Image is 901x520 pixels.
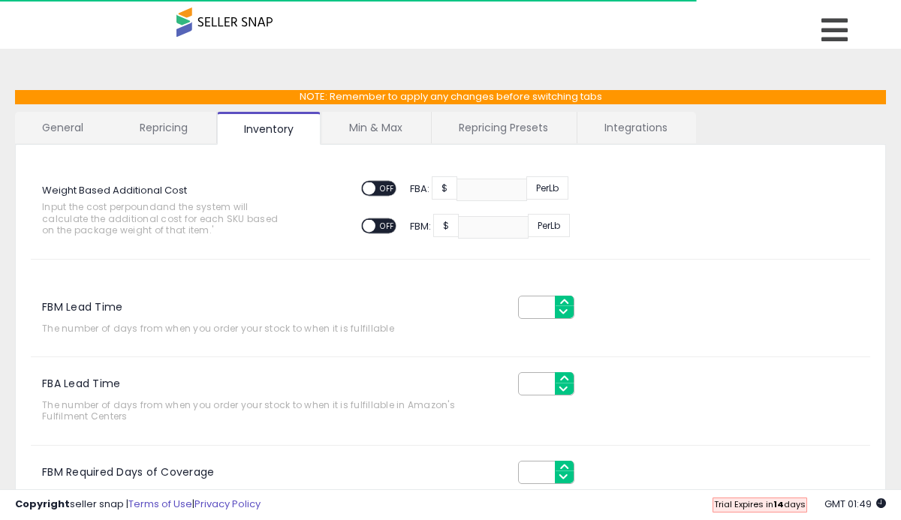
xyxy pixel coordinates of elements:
div: seller snap | | [15,497,261,512]
span: $ [433,214,459,237]
label: FBM Required Days of Coverage [31,461,214,476]
span: Input the cost per pound and the system will calculate the additional cost for each SKU based on ... [42,201,293,236]
strong: Copyright [15,497,70,511]
a: Repricing Presets [432,112,575,143]
span: Number of days you want your inventory to last before Out Of Stock. Based on your sales velocity ... [42,488,496,511]
b: 14 [773,498,784,510]
a: Min & Max [322,112,429,143]
a: Repricing [113,112,215,143]
label: Weight Based Additional Cost [42,179,187,198]
label: FBA Lead Time [31,372,120,388]
span: FBM: [410,218,431,233]
a: Privacy Policy [194,497,261,511]
span: Per Lb [528,214,570,237]
a: Inventory [217,112,321,145]
label: FBM Lead Time [31,296,122,311]
span: The number of days from when you order your stock to when it is fulfillable in Amazon's Fulfilmen... [42,399,496,422]
a: Terms of Use [128,497,192,511]
span: OFF [375,220,399,233]
a: Integrations [577,112,695,143]
p: NOTE: Remember to apply any changes before switching tabs [15,90,886,104]
span: $ [432,176,457,200]
span: The number of days from when you order your stock to when it is fulfillable [42,323,496,334]
span: FBA: [410,181,429,195]
span: OFF [375,182,399,195]
span: 2025-08-14 01:49 GMT [824,497,886,511]
span: Per Lb [526,176,568,200]
a: General [15,112,111,143]
span: Trial Expires in days [714,498,806,510]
